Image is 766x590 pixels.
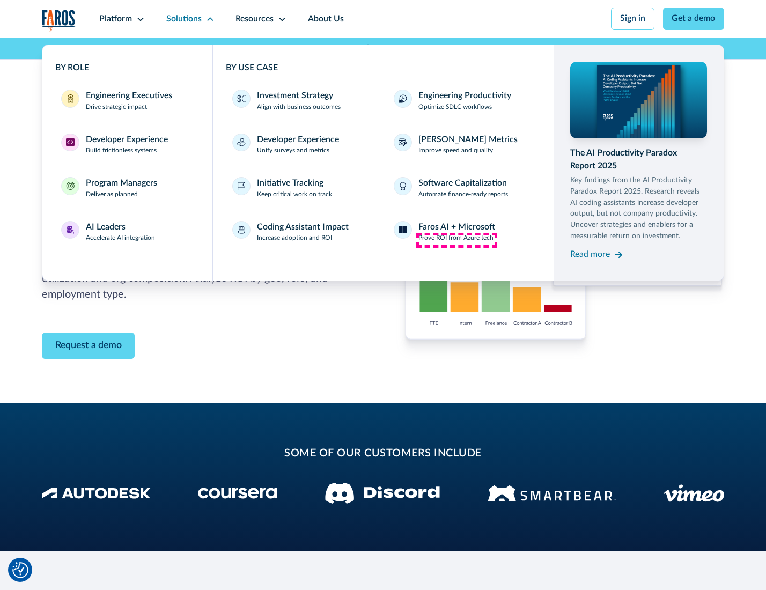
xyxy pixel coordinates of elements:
[664,484,724,502] img: Vimeo logo
[387,171,540,206] a: Software CapitalizationAutomate finance-ready reports
[55,62,200,75] div: BY ROLE
[611,8,654,30] a: Sign in
[387,83,540,119] a: Engineering ProductivityOptimize SDLC workflows
[42,488,151,499] img: Autodesk Logo
[570,62,706,263] a: The AI Productivity Paradox Report 2025Key findings from the AI Productivity Paradox Report 2025....
[418,146,493,156] p: Improve speed and quality
[99,13,132,26] div: Platform
[226,171,379,206] a: Initiative TrackingKeep critical work on track
[86,190,138,200] p: Deliver as planned
[226,83,379,119] a: Investment StrategyAlign with business outcomes
[418,90,511,102] div: Engineering Productivity
[86,233,155,243] p: Accelerate AI integration
[257,221,349,234] div: Coding Assistant Impact
[418,221,495,234] div: Faros AI + Microsoft
[325,483,440,504] img: Discord logo
[55,171,200,206] a: Program ManagersProgram ManagersDeliver as planned
[86,134,168,146] div: Developer Experience
[66,94,75,103] img: Engineering Executives
[55,127,200,163] a: Developer ExperienceDeveloper ExperienceBuild frictionless systems
[235,13,274,26] div: Resources
[418,134,518,146] div: [PERSON_NAME] Metrics
[42,333,135,359] a: Contact Modal
[488,483,616,503] img: Smartbear Logo
[226,127,379,163] a: Developer ExperienceUnify surveys and metrics
[226,62,541,75] div: BY USE CASE
[257,102,341,112] p: Align with business outcomes
[66,226,75,234] img: AI Leaders
[42,38,725,281] nav: Solutions
[663,8,725,30] a: Get a demo
[198,488,277,499] img: Coursera Logo
[86,90,172,102] div: Engineering Executives
[570,248,610,261] div: Read more
[387,127,540,163] a: [PERSON_NAME] MetricsImprove speed and quality
[257,177,323,190] div: Initiative Tracking
[257,233,332,243] p: Increase adoption and ROI
[127,446,639,462] h2: some of our customers include
[86,177,157,190] div: Program Managers
[42,10,76,32] a: home
[55,215,200,250] a: AI LeadersAI LeadersAccelerate AI integration
[570,175,706,242] p: Key findings from the AI Productivity Paradox Report 2025. Research reveals AI coding assistants ...
[257,134,339,146] div: Developer Experience
[418,190,508,200] p: Automate finance-ready reports
[418,177,507,190] div: Software Capitalization
[66,138,75,146] img: Developer Experience
[166,13,202,26] div: Solutions
[66,182,75,190] img: Program Managers
[226,215,379,250] a: Coding Assistant ImpactIncrease adoption and ROI
[257,146,329,156] p: Unify surveys and metrics
[418,102,492,112] p: Optimize SDLC workflows
[86,221,126,234] div: AI Leaders
[570,147,706,173] div: The AI Productivity Paradox Report 2025
[12,562,28,578] button: Cookie Settings
[257,190,332,200] p: Keep critical work on track
[418,233,494,243] p: Prove ROI from Azure tech
[387,215,540,250] a: Faros AI + MicrosoftProve ROI from Azure tech
[257,90,333,102] div: Investment Strategy
[86,146,157,156] p: Build frictionless systems
[12,562,28,578] img: Revisit consent button
[86,102,147,112] p: Drive strategic impact
[55,83,200,119] a: Engineering ExecutivesEngineering ExecutivesDrive strategic impact
[42,10,76,32] img: Logo of the analytics and reporting company Faros.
